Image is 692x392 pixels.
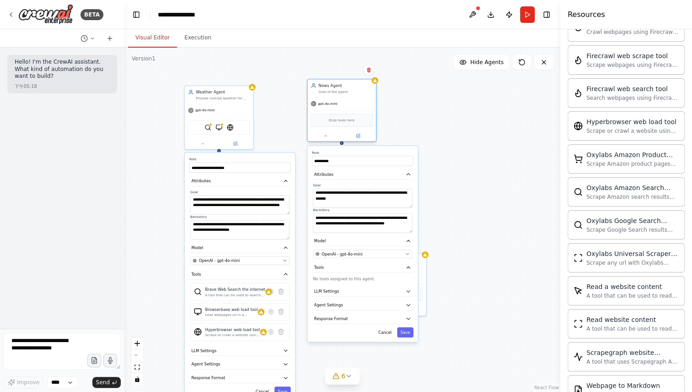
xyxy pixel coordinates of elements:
div: Oxylabs Amazon Product Scraper tool [586,150,679,159]
button: Model [312,236,413,247]
img: OxylabsUniversalScraperTool [574,253,583,262]
span: Response Format [314,316,348,321]
img: BraveSearchTool [194,288,202,295]
div: Oxylabs Universal Scraper tool [586,249,679,258]
img: OxylabsAmazonProductScraperTool [574,154,583,163]
div: Weather Agent [196,89,250,95]
button: Delete tool [276,327,286,337]
button: zoom out [131,349,143,361]
button: fit view [131,361,143,373]
img: OxylabsGoogleSearchScraperTool [574,220,583,229]
img: ScrapegraphScrapeTool [574,352,583,361]
button: LLM Settings [312,286,413,297]
p: No tools assigned to this agent. [313,276,412,282]
div: Firecrawl web scrape tool [586,51,679,60]
button: Visual Editor [128,28,177,48]
span: Response Format [191,375,225,381]
button: Configure tool [266,327,276,337]
button: zoom in [131,338,143,349]
span: 6 [341,371,345,381]
img: BrowserbaseLoadTool [194,308,202,316]
button: Hide Agents [454,55,509,70]
div: Weather AgentProvide concise weather for [GEOGRAPHIC_DATA], [GEOGRAPHIC_DATA] (temp, condition, p... [184,86,254,150]
span: Agent Settings [191,361,220,367]
div: Browserbase web load tool [205,307,257,312]
button: Attributes [189,176,291,186]
div: Webpage to Markdown [586,381,679,390]
div: Goal of the agent [369,264,423,268]
button: toggle interactivity [131,373,143,385]
div: Hyperbrowser web load tool [586,117,679,126]
button: Execution [177,28,219,48]
span: LLM Settings [191,348,216,353]
button: Hide right sidebar [540,8,553,21]
span: Agent Settings [314,302,343,308]
div: Editor AgentGoal of the agentgpt-4o-miniDrop tools here [357,253,427,316]
div: Provide concise weather for [GEOGRAPHIC_DATA], [GEOGRAPHIC_DATA] (temp, condition, precipitation ... [196,96,250,101]
span: Attributes [191,178,210,184]
a: React Flow attribution [534,385,559,390]
button: Upload files [87,354,101,367]
nav: breadcrumb [158,10,204,19]
div: Firecrawl web search tool [586,84,679,93]
button: Response Format [189,373,291,383]
span: OpenAI - gpt-4o-mini [199,258,240,263]
div: Oxylabs Google Search Scraper tool [586,216,679,225]
button: Open in side panel [342,132,374,139]
button: Configure tool [266,287,276,297]
div: React Flow controls [131,338,143,385]
div: Read website content [586,315,679,324]
div: Load webpages url in a headless browser using Browserbase and return the contents [205,313,257,317]
div: Oxylabs Amazon Search Scraper tool [586,183,679,192]
img: HyperbrowserLoadTool [227,124,234,131]
div: Hyperbrowser web load tool [205,327,260,332]
h4: Resources [568,9,605,20]
img: BrowserbaseLoadTool [215,124,222,131]
div: A tool that can be used to read a website content. [586,292,679,299]
button: Hide left sidebar [130,8,143,21]
div: Version 1 [132,55,156,62]
img: OxylabsAmazonSearchScraperTool [574,187,583,196]
button: Model [189,243,291,253]
p: Hello! I'm the CrewAI assistant. What kind of automation do you want to build? [15,59,110,80]
div: Scrape any url with Oxylabs Universal Scraper [586,259,679,267]
button: Open in side panel [220,140,251,147]
div: A tool that can be used to read a website content. [586,325,679,332]
span: Model [314,238,326,244]
div: Scrape webpages using Firecrawl and return the contents [586,61,679,69]
div: BETA [80,9,103,20]
div: Scrape Google Search results with Oxylabs Google Search Scraper [586,226,679,234]
div: Scrape or crawl a website using Hyperbrowser and return the contents in properly formatted markdo... [586,127,679,135]
img: FirecrawlSearchTool [574,88,583,98]
div: Scrapegraph website scraper [586,348,679,357]
button: Tools [189,269,291,280]
div: Search webpages using Firecrawl and return the results [586,94,679,102]
div: News Agent [318,83,372,88]
button: Improve [4,376,43,388]
button: Tools [312,263,413,273]
button: Attributes [312,169,413,180]
div: Goal of the agent [318,89,372,94]
button: Start a new chat [102,33,117,44]
button: Save [397,327,413,338]
span: gpt-4o-mini [195,108,215,113]
div: Editor Agent [369,257,423,262]
img: HyperbrowserLoadTool [194,328,202,336]
span: Drop tools here [329,117,354,123]
span: Send [96,379,110,386]
label: Goal [190,190,290,194]
button: LLM Settings [189,346,291,356]
img: ScrapeWebsiteTool [574,319,583,328]
span: Hide Agents [470,59,504,66]
div: 下午05:18 [15,83,37,90]
button: OpenAI - gpt-4o-mini [313,250,412,258]
button: Send [92,377,121,388]
div: Brave Web Search the internet [205,287,265,292]
div: Read a website content [586,282,679,291]
div: A tool that uses Scrapegraph AI to intelligently scrape website content. [586,358,679,365]
div: Scrape or crawl a website using Hyperbrowser and return the contents in properly formatted markdo... [205,333,260,338]
img: ScrapeElementFromWebsiteTool [574,286,583,295]
img: Logo [18,4,73,25]
span: Model [191,245,203,250]
img: HyperbrowserLoadTool [574,121,583,131]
